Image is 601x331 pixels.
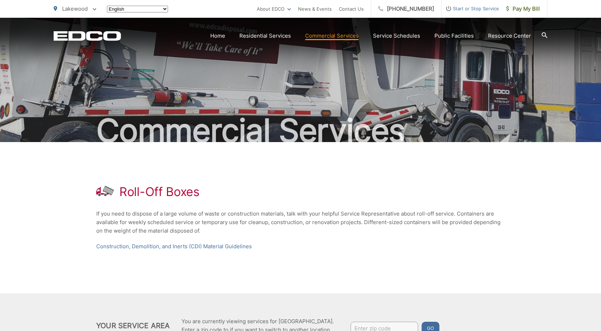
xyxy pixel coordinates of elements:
[506,5,540,13] span: Pay My Bill
[210,32,225,40] a: Home
[107,6,168,12] select: Select a language
[298,5,332,13] a: News & Events
[339,5,364,13] a: Contact Us
[54,113,547,148] h2: Commercial Services
[62,5,88,12] span: Lakewood
[96,210,505,235] p: If you need to dispose of a large volume of waste or construction materials, talk with your helpf...
[96,242,252,251] a: Construction, Demolition, and Inerts (CDI) Material Guidelines
[373,32,420,40] a: Service Schedules
[488,32,531,40] a: Resource Center
[54,31,121,41] a: EDCD logo. Return to the homepage.
[96,321,170,330] h2: Your Service Area
[239,32,291,40] a: Residential Services
[257,5,291,13] a: About EDCO
[119,185,200,199] h1: Roll-Off Boxes
[305,32,359,40] a: Commercial Services
[434,32,474,40] a: Public Facilities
